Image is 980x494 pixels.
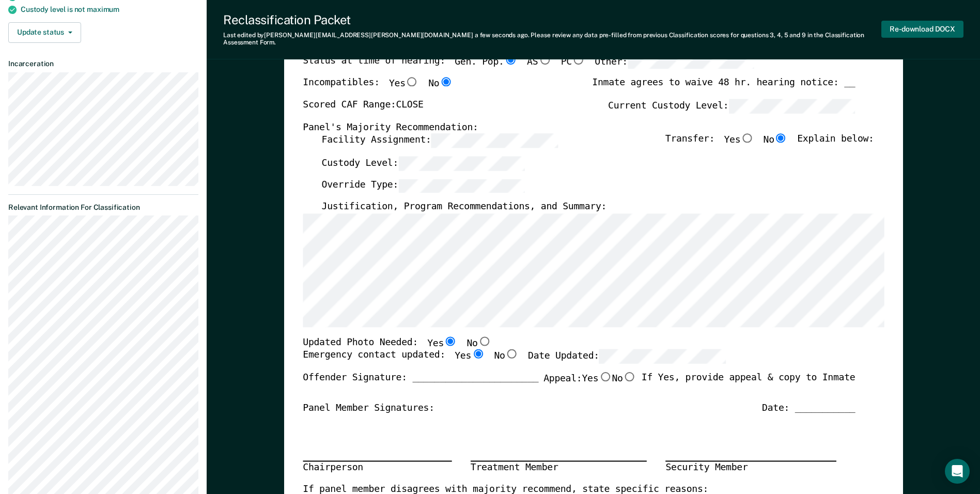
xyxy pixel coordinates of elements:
span: a few seconds ago [475,32,528,39]
input: Date Updated: [599,349,726,363]
input: Gen. Pop. [504,55,517,64]
label: No [494,349,518,363]
label: Custody Level: [321,156,525,170]
label: No [763,133,787,147]
label: Yes [582,372,612,385]
label: AS [527,55,551,69]
input: Custody Level: [398,156,525,170]
div: Custody level is not [21,5,198,14]
label: Justification, Program Recommendations, and Summary: [321,201,606,213]
label: Date Updated: [528,349,726,363]
div: Offender Signature: _______________________ If Yes, provide appeal & copy to Inmate [303,372,855,402]
label: Yes [427,336,457,350]
div: Transfer: Explain below: [665,133,874,156]
div: Reclassification Packet [223,12,881,27]
button: Update status [8,22,81,43]
button: Re-download DOCX [881,21,963,38]
input: AS [538,55,551,64]
label: Override Type: [321,178,525,192]
dt: Relevant Information For Classification [8,203,198,212]
input: No [623,372,636,381]
label: Yes [724,133,754,147]
div: Inmate agrees to waive 48 hr. hearing notice: __ [592,78,855,99]
input: PC [572,55,585,64]
input: Yes [740,133,754,143]
div: Emergency contact updated: [303,349,726,372]
input: Other: [628,55,754,69]
label: No [466,336,491,350]
label: Current Custody Level: [608,99,855,113]
div: Panel's Majority Recommendation: [303,121,855,134]
label: No [428,78,453,91]
input: Yes [471,349,485,359]
div: Updated Photo Needed: [303,336,491,350]
input: Facility Assignment: [431,133,557,147]
div: Date: ___________ [762,402,855,414]
input: Override Type: [398,178,525,192]
div: Incompatibles: [303,78,453,99]
input: No [774,133,788,143]
div: Security Member [665,461,836,474]
div: Last edited by [PERSON_NAME][EMAIL_ADDRESS][PERSON_NAME][DOMAIN_NAME] . Please review any data pr... [223,32,881,47]
label: Scored CAF Range: CLOSE [303,99,423,113]
span: maximum [87,5,119,13]
input: No [505,349,518,359]
label: Facility Assignment: [321,133,557,147]
label: No [612,372,636,385]
div: Panel Member Signatures: [303,402,434,414]
input: Yes [598,372,612,381]
div: Chairperson [303,461,452,474]
dt: Incarceration [8,59,198,68]
input: Current Custody Level: [728,99,855,113]
label: Other: [595,55,754,69]
label: PC [561,55,585,69]
div: Open Intercom Messenger [945,459,970,484]
input: Yes [405,78,418,87]
input: No [477,336,491,346]
div: Treatment Member [471,461,647,474]
label: Yes [455,349,485,363]
div: Status at time of hearing: [303,55,754,78]
input: No [439,78,453,87]
label: Appeal: [543,372,636,394]
input: Yes [444,336,457,346]
label: Gen. Pop. [455,55,518,69]
label: Yes [389,78,419,91]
